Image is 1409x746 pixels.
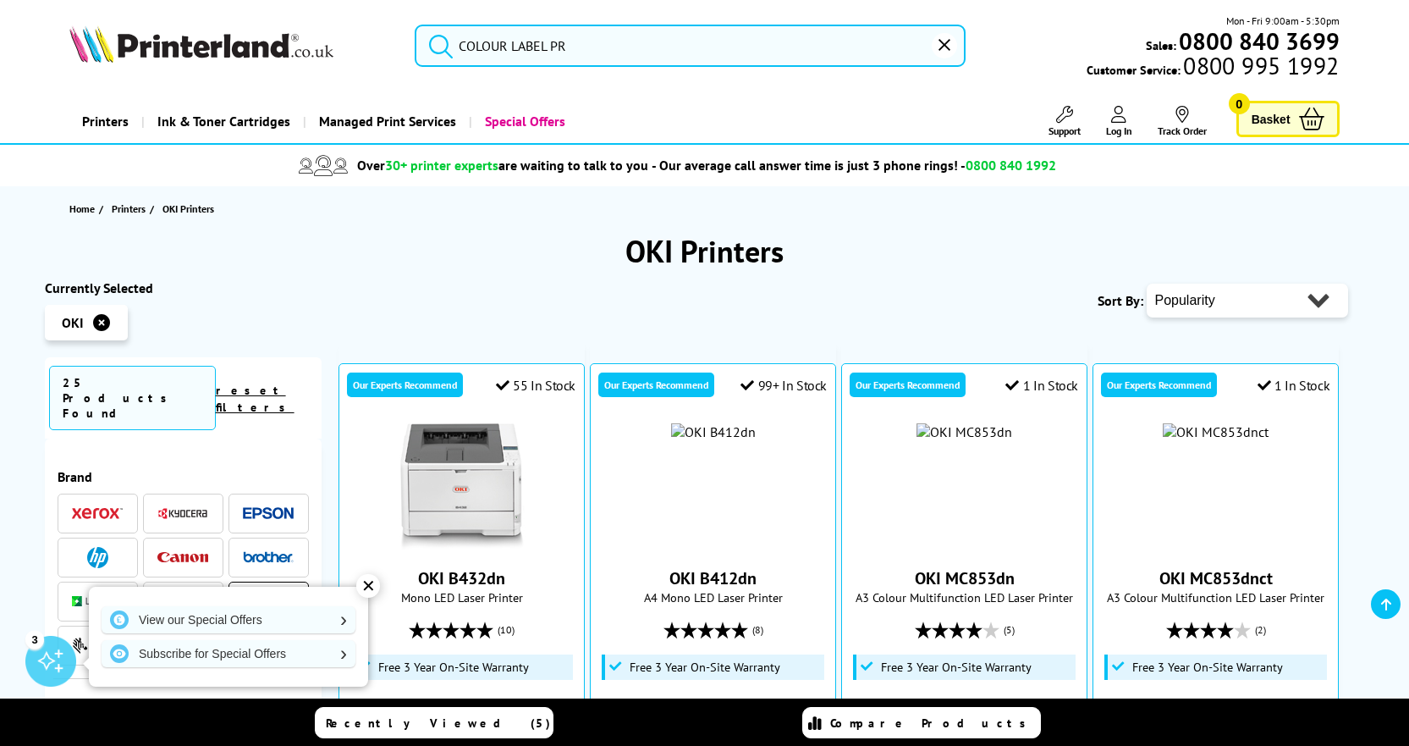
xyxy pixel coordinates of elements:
a: OKI B432dn [399,537,526,554]
span: Customer Service: [1087,58,1339,78]
span: Free 3 Year On-Site Warranty [630,660,780,674]
span: Ink & Toner Cartridges [157,100,290,143]
div: 55 In Stock [496,377,575,394]
span: Log In [1106,124,1132,137]
a: Printers [112,200,150,218]
img: Xerox [72,507,123,519]
a: HP [72,547,123,568]
span: 0 [1229,93,1250,114]
a: Subscribe for Special Offers [102,640,355,667]
span: (10) [498,614,515,646]
span: Compare Products [830,716,1035,731]
h1: OKI Printers [45,231,1365,271]
a: Epson [243,503,294,524]
span: £1,699.00 [1125,697,1192,719]
a: Ink & Toner Cartridges [141,100,303,143]
a: OKI B432dn [418,567,505,589]
a: Basket 0 [1236,101,1340,137]
a: Track Order [1158,106,1207,137]
a: Home [69,200,99,218]
span: A3 Colour Multifunction LED Laser Printer [850,589,1078,605]
a: OKI B412dn [669,567,757,589]
a: Kyocera [157,503,208,524]
span: Mon - Fri 9:00am - 5:30pm [1226,13,1340,29]
div: 1 In Stock [1005,377,1078,394]
span: Free 3 Year On-Site Warranty [1132,660,1283,674]
img: Epson [243,507,294,520]
a: Lexmark [72,591,123,612]
span: £184.08 [371,697,426,719]
img: Canon [157,552,208,563]
span: OKI Printers [162,202,214,215]
span: Brand [58,468,310,485]
a: Canon [157,547,208,568]
span: Over are waiting to talk to you [357,157,648,174]
a: Special Offers [469,100,578,143]
input: S [415,25,966,67]
span: 0800 995 1992 [1181,58,1339,74]
span: (2) [1255,614,1266,646]
div: 1 In Stock [1258,377,1330,394]
span: (5) [1004,614,1015,646]
span: Sort By: [1098,292,1143,309]
img: OKI B412dn [671,423,756,440]
span: £129.08 [622,697,677,719]
span: 30+ printer experts [385,157,498,174]
img: OKI MC853dn [916,423,1012,440]
img: Printerland Logo [69,25,333,63]
span: 25 Products Found [49,366,216,430]
img: Brother [243,551,294,563]
div: Currently Selected [45,279,322,296]
a: Brother [243,547,294,568]
a: Support [1048,106,1081,137]
span: A3 Colour Multifunction LED Laser Printer [1102,589,1329,605]
a: Log In [1106,106,1132,137]
a: OKI MC853dnct [1159,567,1273,589]
div: ✕ [356,574,380,598]
a: OKI MC853dn [915,567,1015,589]
a: reset filters [216,383,294,415]
a: Printerland Logo [69,25,393,66]
span: £1,249.00 [873,697,940,719]
span: OKI [62,314,84,331]
div: Our Experts Recommend [1101,373,1217,397]
b: 0800 840 3699 [1179,25,1340,57]
span: A4 Mono LED Laser Printer [599,589,827,605]
a: View our Special Offers [102,606,355,633]
span: Support [1048,124,1081,137]
div: 99+ In Stock [740,377,827,394]
div: 3 [25,630,44,649]
span: Free 3 Year On-Site Warranty [881,660,1032,674]
img: HP [87,547,108,568]
span: Printers [112,200,146,218]
span: Sales: [1146,37,1176,53]
a: Zebra [72,635,123,656]
span: - Our average call answer time is just 3 phone rings! - [652,157,1056,174]
a: Recently Viewed (5) [315,707,553,738]
img: Kyocera [157,507,208,520]
a: 0800 840 3699 [1176,33,1340,49]
span: Free 3 Year On-Site Warranty [378,660,529,674]
img: OKI MC853dnct [1163,423,1269,440]
img: OKI B432dn [399,423,526,550]
a: Xerox [72,503,123,524]
span: 0800 840 1992 [966,157,1056,174]
span: Recently Viewed (5) [326,716,551,731]
div: Our Experts Recommend [598,373,714,397]
span: Mono LED Laser Printer [348,589,575,605]
div: Our Experts Recommend [347,373,463,397]
img: Lexmark [72,596,123,606]
span: (8) [752,614,763,646]
span: Basket [1252,108,1291,130]
a: Managed Print Services [303,100,469,143]
a: Printers [69,100,141,143]
a: Compare Products [802,707,1041,738]
div: Our Experts Recommend [850,373,966,397]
